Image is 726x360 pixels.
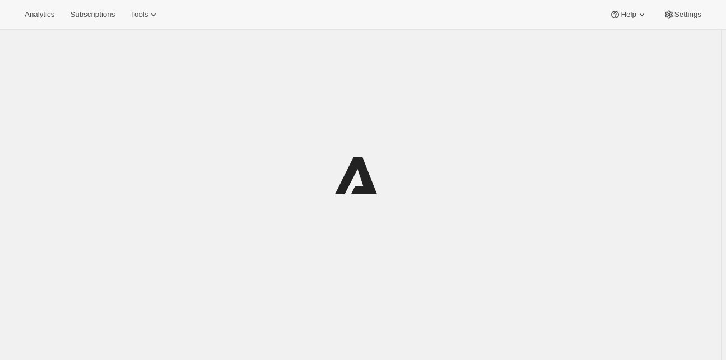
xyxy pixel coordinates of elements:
span: Subscriptions [70,10,115,19]
span: Settings [674,10,701,19]
span: Analytics [25,10,54,19]
span: Help [621,10,636,19]
button: Tools [124,7,166,22]
button: Help [603,7,654,22]
button: Analytics [18,7,61,22]
button: Subscriptions [63,7,122,22]
span: Tools [131,10,148,19]
button: Settings [657,7,708,22]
